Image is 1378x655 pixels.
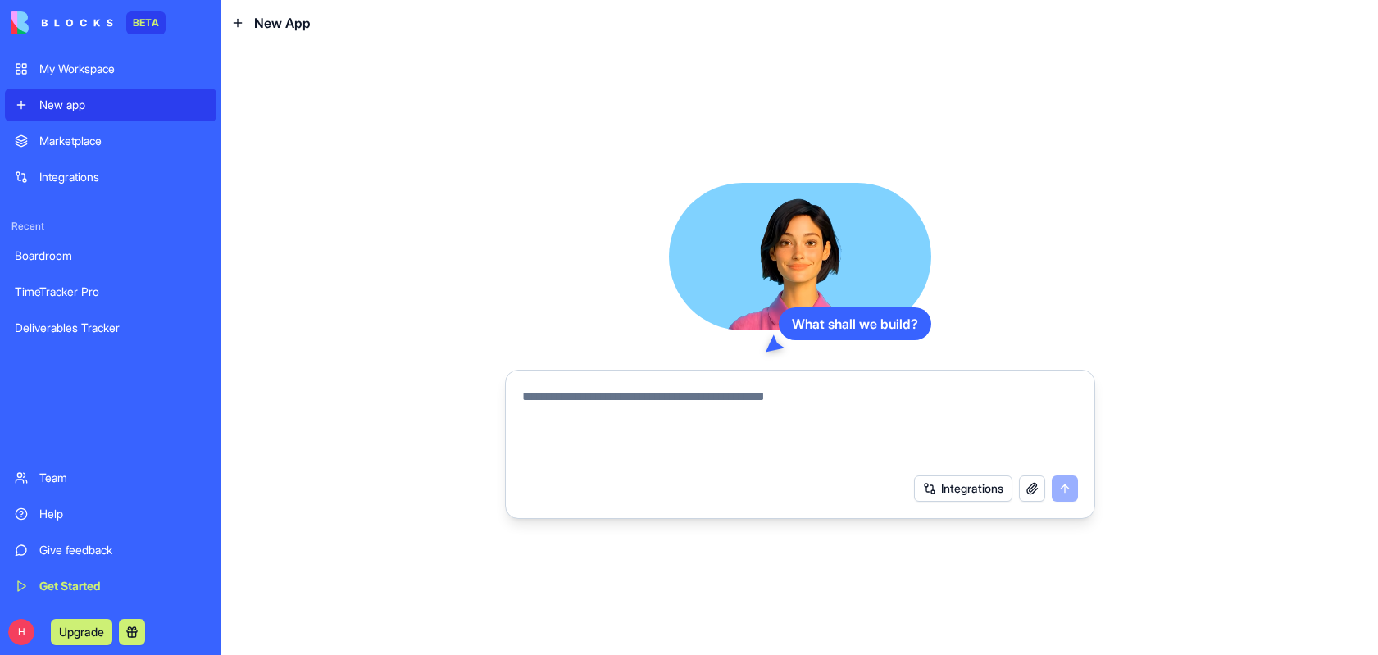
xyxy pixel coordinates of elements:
[39,470,207,486] div: Team
[5,534,216,566] a: Give feedback
[11,11,113,34] img: logo
[5,570,216,603] a: Get Started
[11,11,166,34] a: BETA
[15,320,207,336] div: Deliverables Tracker
[5,312,216,344] a: Deliverables Tracker
[51,623,112,639] a: Upgrade
[5,275,216,308] a: TimeTracker Pro
[5,52,216,85] a: My Workspace
[779,307,931,340] div: What shall we build?
[39,61,207,77] div: My Workspace
[39,506,207,522] div: Help
[5,89,216,121] a: New app
[5,161,216,193] a: Integrations
[39,542,207,558] div: Give feedback
[914,475,1012,502] button: Integrations
[254,13,311,33] span: New App
[39,169,207,185] div: Integrations
[5,125,216,157] a: Marketplace
[5,462,216,494] a: Team
[8,619,34,645] span: H
[51,619,112,645] button: Upgrade
[39,97,207,113] div: New app
[39,133,207,149] div: Marketplace
[5,498,216,530] a: Help
[15,248,207,264] div: Boardroom
[39,578,207,594] div: Get Started
[5,239,216,272] a: Boardroom
[126,11,166,34] div: BETA
[15,284,207,300] div: TimeTracker Pro
[5,220,216,233] span: Recent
